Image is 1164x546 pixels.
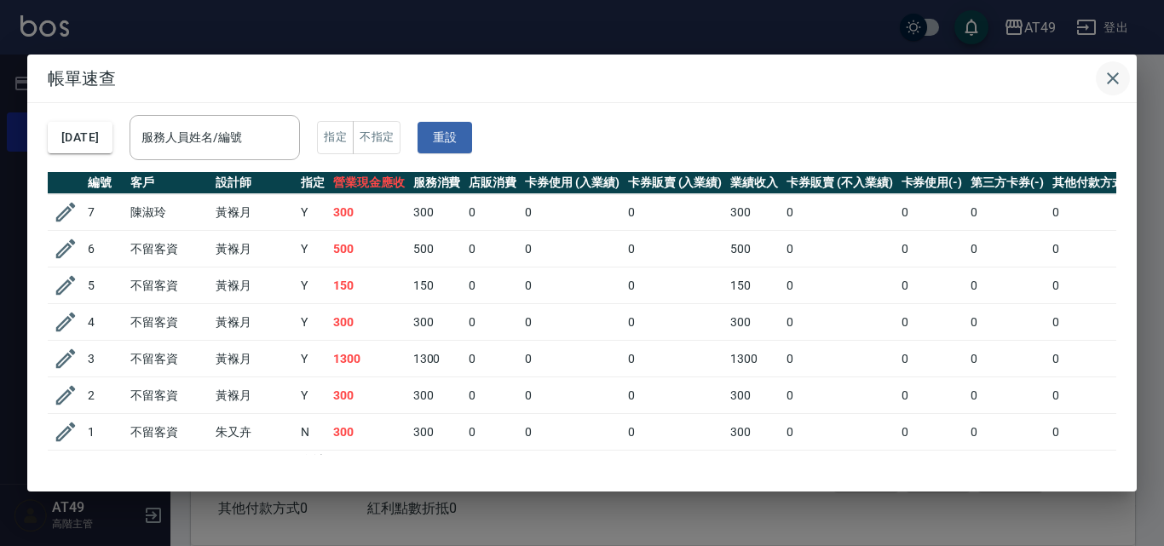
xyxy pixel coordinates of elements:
[409,304,465,341] td: 300
[726,377,782,414] td: 300
[897,451,967,473] td: 0
[521,304,624,341] td: 0
[624,194,727,231] td: 0
[126,304,211,341] td: 不留客資
[726,172,782,194] th: 業績收入
[27,55,1137,102] h2: 帳單速查
[317,121,354,154] button: 指定
[48,122,112,153] button: [DATE]
[726,231,782,267] td: 500
[464,341,521,377] td: 0
[329,414,409,451] td: 300
[966,377,1048,414] td: 0
[897,194,967,231] td: 0
[297,414,329,451] td: N
[418,122,472,153] button: 重設
[897,267,967,304] td: 0
[329,377,409,414] td: 300
[726,267,782,304] td: 150
[897,377,967,414] td: 0
[409,267,465,304] td: 150
[897,414,967,451] td: 0
[211,172,297,194] th: 設計師
[624,304,727,341] td: 0
[897,341,967,377] td: 0
[521,377,624,414] td: 0
[464,414,521,451] td: 0
[624,267,727,304] td: 0
[126,194,211,231] td: 陳淑玲
[329,304,409,341] td: 300
[126,267,211,304] td: 不留客資
[464,267,521,304] td: 0
[329,231,409,267] td: 500
[726,304,782,341] td: 300
[126,231,211,267] td: 不留客資
[1048,304,1142,341] td: 0
[84,194,126,231] td: 7
[353,121,400,154] button: 不指定
[297,194,329,231] td: Y
[409,341,465,377] td: 1300
[1048,377,1142,414] td: 0
[782,341,896,377] td: 0
[966,231,1048,267] td: 0
[1048,451,1142,473] td: 0
[409,414,465,451] td: 300
[84,172,126,194] th: 編號
[966,414,1048,451] td: 0
[211,341,297,377] td: 黃褓月
[1048,231,1142,267] td: 0
[966,304,1048,341] td: 0
[1048,194,1142,231] td: 0
[464,377,521,414] td: 0
[897,304,967,341] td: 0
[409,377,465,414] td: 300
[126,414,211,451] td: 不留客資
[409,172,465,194] th: 服務消費
[726,414,782,451] td: 300
[297,267,329,304] td: Y
[1048,341,1142,377] td: 0
[211,267,297,304] td: 黃褓月
[966,451,1048,473] td: 0
[624,414,727,451] td: 0
[84,304,126,341] td: 4
[84,267,126,304] td: 5
[211,304,297,341] td: 黃褓月
[297,172,329,194] th: 指定
[409,231,465,267] td: 500
[329,341,409,377] td: 1300
[464,304,521,341] td: 0
[521,451,624,473] td: 0
[624,377,727,414] td: 0
[521,172,624,194] th: 卡券使用 (入業績)
[297,304,329,341] td: Y
[521,414,624,451] td: 0
[84,377,126,414] td: 2
[409,451,465,473] td: 3150
[297,341,329,377] td: Y
[84,414,126,451] td: 1
[409,194,465,231] td: 300
[966,194,1048,231] td: 0
[297,231,329,267] td: Y
[624,172,727,194] th: 卡券販賣 (入業績)
[521,194,624,231] td: 0
[297,451,329,473] td: 合計
[329,194,409,231] td: 300
[1048,267,1142,304] td: 0
[624,341,727,377] td: 0
[211,231,297,267] td: 黃褓月
[782,414,896,451] td: 0
[782,304,896,341] td: 0
[966,341,1048,377] td: 0
[726,341,782,377] td: 1300
[126,172,211,194] th: 客戶
[329,267,409,304] td: 150
[782,194,896,231] td: 0
[329,451,409,473] td: 3150
[126,377,211,414] td: 不留客資
[782,267,896,304] td: 0
[464,451,521,473] td: 0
